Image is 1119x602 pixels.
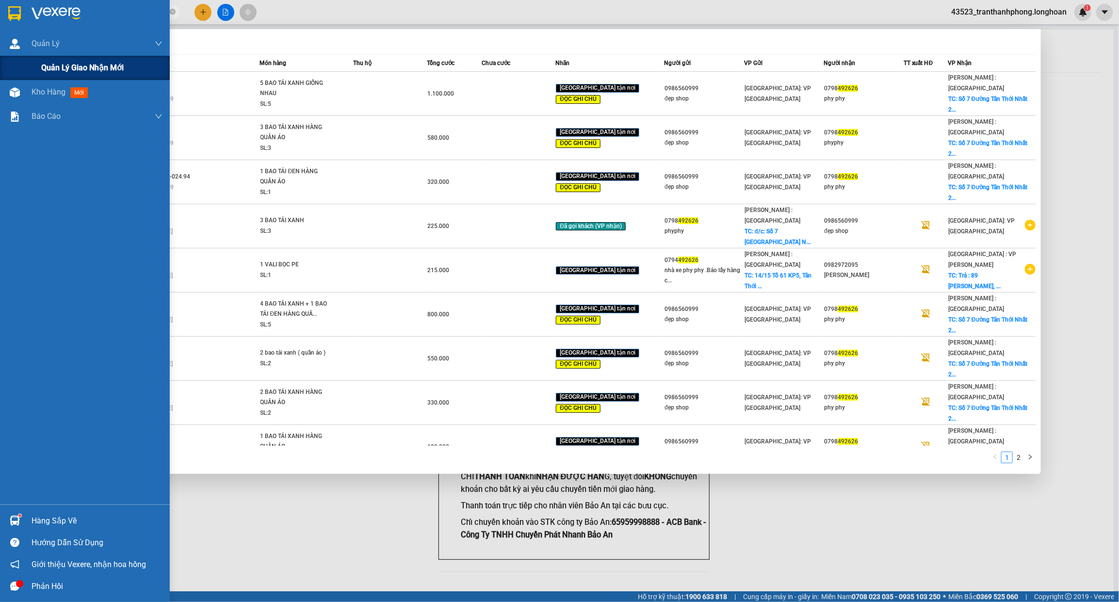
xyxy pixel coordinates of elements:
span: 330.000 [427,399,449,406]
span: [PERSON_NAME] : [GEOGRAPHIC_DATA] [745,251,800,268]
div: SL: 5 [260,320,333,330]
span: question-circle [10,538,19,547]
span: TC: Số 7 Đường Tân Thới Nhất 2... [948,96,1028,113]
div: 0986560999 [665,437,744,447]
span: [GEOGRAPHIC_DATA]: VP [GEOGRAPHIC_DATA] [745,394,811,411]
span: [PERSON_NAME] : [GEOGRAPHIC_DATA] [948,383,1004,401]
a: 2 [1013,452,1024,463]
span: down [155,40,162,48]
span: TC: 14/15 Tổ 61 KP5, Tân Thới ... [745,272,811,290]
div: đẹp shop [665,403,744,413]
span: TC: Số 7 Đường Tân Thới Nhất 2... [948,184,1028,201]
span: TC: Trả : 89 [PERSON_NAME], ... [948,272,1001,290]
div: 0798 [824,437,903,447]
span: [PERSON_NAME] : [GEOGRAPHIC_DATA] [745,207,800,224]
sup: 1 [18,514,21,517]
div: SL: 3 [260,226,333,237]
li: 2 [1013,452,1024,463]
div: 0794 [665,255,744,265]
span: 492626 [678,217,698,224]
span: 800.000 [427,311,449,318]
div: 0986560999 [665,83,744,94]
div: Hàng sắp về [32,514,162,528]
span: Thu hộ [353,60,372,66]
span: Giới thiệu Vexere, nhận hoa hồng [32,558,146,570]
span: notification [10,560,19,569]
a: 1 [1002,452,1012,463]
div: 0986560999 [665,172,744,182]
span: mới [70,87,88,98]
div: 0982972095 [824,260,903,270]
span: TC: đ/c: Số 7 [GEOGRAPHIC_DATA] N... [745,228,811,245]
span: [GEOGRAPHIC_DATA]: VP [GEOGRAPHIC_DATA] [948,217,1015,235]
div: phy phy [824,182,903,192]
span: [PERSON_NAME] : [GEOGRAPHIC_DATA] [948,118,1004,136]
div: 0798 [824,172,903,182]
span: 492626 [838,438,858,445]
span: ĐỌC GHI CHÚ [556,139,600,148]
div: đẹp shop [665,314,744,325]
div: 4 BAO TẢI XANH + 1 BAO TẢI ĐEN HÀNG QUẦ... [260,299,333,320]
div: SL: 2 [260,408,333,419]
span: [GEOGRAPHIC_DATA] tận nơi [556,305,639,313]
span: 550.000 [427,355,449,362]
span: [PERSON_NAME] : [GEOGRAPHIC_DATA] [948,74,1004,92]
span: [GEOGRAPHIC_DATA] tận nơi [556,84,639,93]
div: 0986560999 [665,348,744,358]
img: solution-icon [10,112,20,122]
span: [GEOGRAPHIC_DATA]: VP [GEOGRAPHIC_DATA] [745,173,811,191]
span: [GEOGRAPHIC_DATA] tận nơi [556,172,639,181]
div: Hướng dẫn sử dụng [32,536,162,550]
span: [GEOGRAPHIC_DATA] tận nơi [556,437,639,446]
span: Kho hàng [32,87,65,97]
span: [PERSON_NAME] : [GEOGRAPHIC_DATA] [948,295,1004,312]
span: [PERSON_NAME] : [GEOGRAPHIC_DATA] [948,163,1004,180]
span: 180.000 [427,443,449,450]
span: right [1027,454,1033,460]
span: TC: Số 7 Đường Tân Thới Nhất 2... [948,360,1028,378]
div: 0798 [824,392,903,403]
div: SL: 1 [260,270,333,281]
span: down [155,113,162,120]
button: right [1024,452,1036,463]
span: 580.000 [427,134,449,141]
img: warehouse-icon [10,39,20,49]
span: [GEOGRAPHIC_DATA]: VP [GEOGRAPHIC_DATA] [745,85,811,102]
div: phy phy [824,314,903,325]
span: [GEOGRAPHIC_DATA]: VP [GEOGRAPHIC_DATA] [745,129,811,146]
li: Next Page [1024,452,1036,463]
span: TT xuất HĐ [904,60,933,66]
span: 492626 [838,350,858,357]
div: 5 BAO TẢI XANH GIỐNG NHAU [260,78,333,99]
div: 0986560999 [665,304,744,314]
span: close-circle [170,8,176,17]
div: phy phy [824,403,903,413]
span: Chưa cước [482,60,511,66]
span: [PERSON_NAME] : [GEOGRAPHIC_DATA] [948,427,1004,445]
div: phy phy [824,94,903,104]
span: 215.000 [427,267,449,274]
span: [GEOGRAPHIC_DATA]: VP [GEOGRAPHIC_DATA] [745,306,811,323]
img: warehouse-icon [10,87,20,98]
span: [GEOGRAPHIC_DATA]: VP [GEOGRAPHIC_DATA] [745,350,811,367]
span: Món hàng [260,60,287,66]
div: 1 BAO TẢI ĐEN HÀNG QUẦN ÁO [260,166,333,187]
div: 0798 [824,83,903,94]
div: 0798 [824,304,903,314]
div: phyphy [665,226,744,236]
span: VP Gửi [744,60,762,66]
div: 0986560999 [665,128,744,138]
span: ĐỌC GHI CHÚ [556,316,600,325]
div: đẹp shop [824,226,903,236]
div: SL: 5 [260,99,333,110]
span: 492626 [838,129,858,136]
span: 225.000 [427,223,449,229]
span: 492626 [838,306,858,312]
div: 2 bao tải xanh ( quần áo ) [260,348,333,358]
img: logo-vxr [8,6,21,21]
span: ĐỌC GHI CHÚ [556,404,600,413]
span: [GEOGRAPHIC_DATA] tận nơi [556,393,639,402]
span: Người gửi [664,60,691,66]
span: [GEOGRAPHIC_DATA] tận nơi [556,349,639,358]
